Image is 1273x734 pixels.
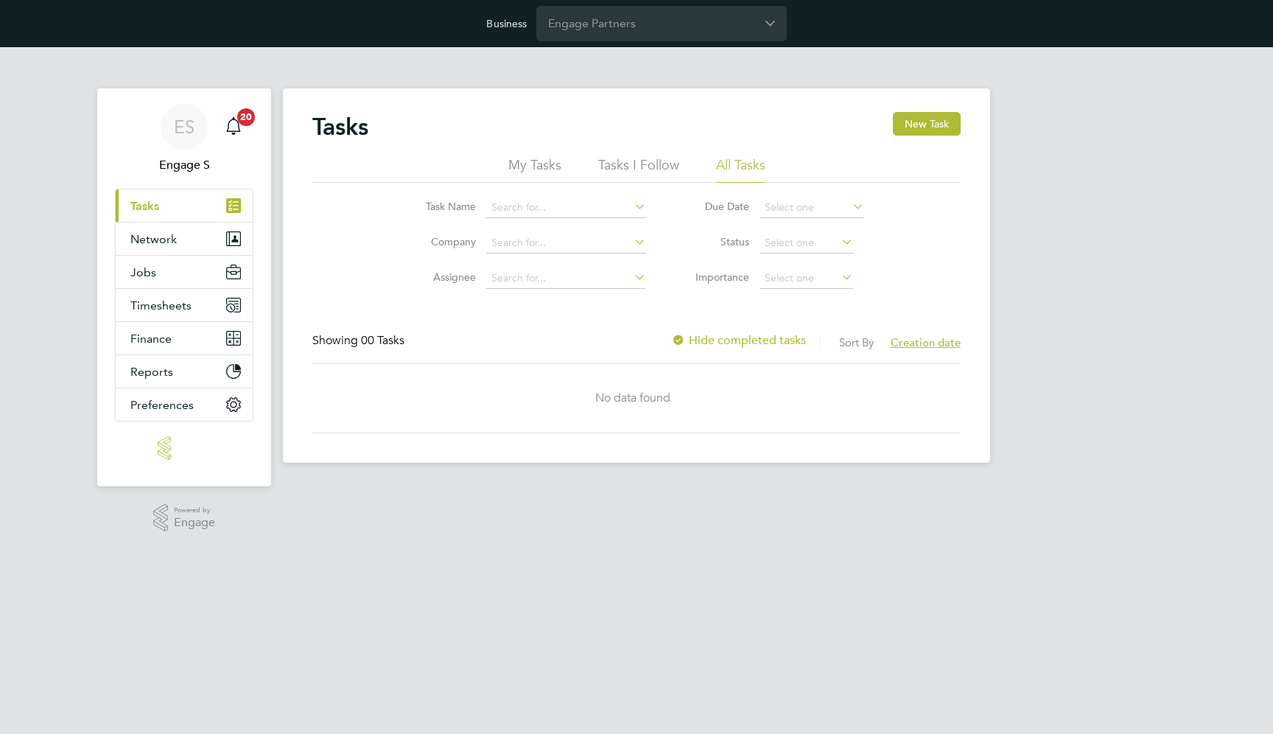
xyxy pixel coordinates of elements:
span: Creation date [891,335,961,349]
button: Finance [116,322,253,354]
a: ESEngage S [115,103,253,174]
span: Tasks [130,199,159,213]
label: Status [683,235,749,248]
input: Search for... [486,268,646,289]
span: Powered by [174,504,215,517]
input: Select one [760,198,864,218]
li: Tasks I Follow [598,156,679,183]
label: Task Name [410,200,476,213]
input: Select one [760,268,853,289]
label: Assignee [410,270,476,284]
div: Showing [312,333,407,349]
label: Hide completed tasks [671,333,806,348]
div: No data found [312,391,953,406]
h2: Tasks [312,112,368,141]
li: All Tasks [716,156,765,183]
img: engage-logo-retina.png [158,436,211,460]
span: 00 Tasks [361,333,404,348]
label: Company [410,235,476,248]
input: Select one [760,233,853,254]
span: Reports [130,365,173,379]
span: Preferences [130,398,194,412]
label: Due Date [683,200,749,213]
button: New Task [893,112,961,136]
a: 20 [219,103,248,150]
li: My Tasks [508,156,561,183]
span: Network [130,232,177,246]
button: Jobs [116,256,253,288]
button: Preferences [116,388,253,421]
span: Engage S [115,156,253,174]
button: Network [116,223,253,255]
input: Search for... [486,233,646,254]
span: Timesheets [130,298,192,312]
nav: Main navigation [97,88,271,486]
span: ES [174,117,194,136]
label: Importance [683,270,749,284]
label: Sort By [839,335,874,349]
a: Go to home page [115,436,253,460]
input: Search for... [486,198,646,218]
span: 20 [237,108,255,126]
button: Reports [116,355,253,388]
button: Timesheets [116,289,253,321]
span: Jobs [130,265,156,279]
span: Finance [130,332,172,346]
span: Engage [174,517,215,529]
a: Tasks [116,189,253,222]
a: Powered byEngage [153,504,216,532]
